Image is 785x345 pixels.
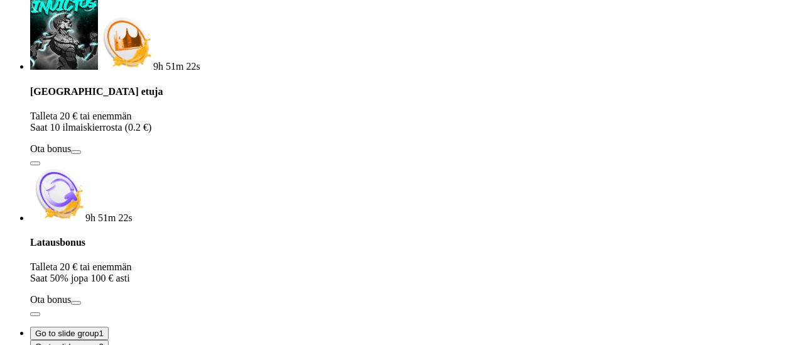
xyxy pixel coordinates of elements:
button: Go to slide group1 [30,327,109,340]
button: info [30,312,40,316]
h4: Latausbonus [30,237,780,248]
img: Deposit bonus icon [98,14,153,70]
p: Talleta 20 € tai enemmän Saat 50% jopa 100 € asti [30,261,780,284]
label: Ota bonus [30,143,71,154]
img: Reload bonus icon [30,166,85,221]
h4: [GEOGRAPHIC_DATA] etuja [30,86,780,97]
button: info [30,162,40,165]
p: Talleta 20 € tai enemmän Saat 10 ilmaiskierrosta (0.2 €) [30,111,780,133]
label: Ota bonus [30,294,71,305]
span: countdown [153,61,200,72]
span: Go to slide group 1 [35,329,104,338]
span: countdown [85,212,133,223]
